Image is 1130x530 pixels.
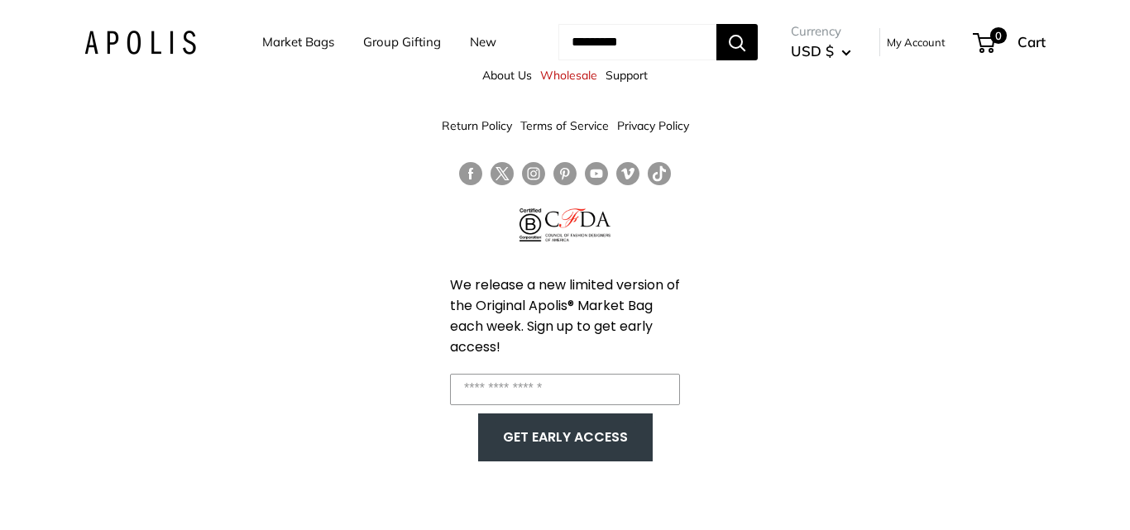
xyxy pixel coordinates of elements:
[84,31,196,55] img: Apolis
[616,162,639,186] a: Follow us on Vimeo
[553,162,577,186] a: Follow us on Pinterest
[470,31,496,54] a: New
[887,32,946,52] a: My Account
[495,422,636,453] button: GET EARLY ACCESS
[262,31,334,54] a: Market Bags
[791,20,851,43] span: Currency
[522,162,545,186] a: Follow us on Instagram
[450,374,680,405] input: Enter your email
[363,31,441,54] a: Group Gifting
[648,162,671,186] a: Follow us on Tumblr
[520,208,542,241] img: Certified B Corporation
[442,111,512,141] a: Return Policy
[459,162,482,186] a: Follow us on Facebook
[585,162,608,186] a: Follow us on YouTube
[520,111,609,141] a: Terms of Service
[716,24,758,60] button: Search
[491,162,514,192] a: Follow us on Twitter
[791,42,834,60] span: USD $
[1017,33,1046,50] span: Cart
[974,29,1046,55] a: 0 Cart
[545,208,610,241] img: Council of Fashion Designers of America Member
[990,27,1007,44] span: 0
[450,275,680,356] span: We release a new limited version of the Original Apolis® Market Bag each week. Sign up to get ear...
[617,111,689,141] a: Privacy Policy
[791,38,851,64] button: USD $
[558,24,716,60] input: Search...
